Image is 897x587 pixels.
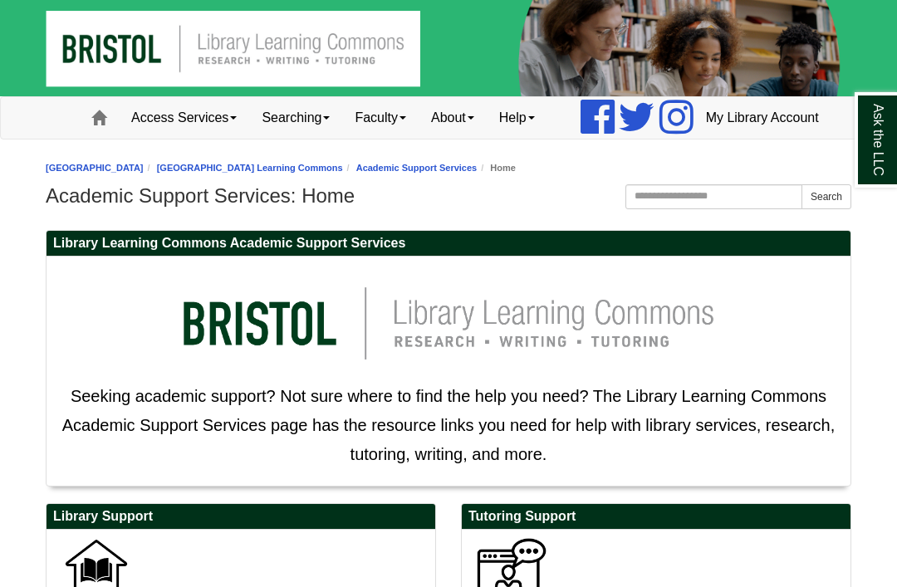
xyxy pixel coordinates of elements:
[477,160,516,176] li: Home
[801,184,851,209] button: Search
[694,97,831,139] a: My Library Account
[158,265,739,382] img: llc logo
[47,231,850,257] h2: Library Learning Commons Academic Support Services
[46,163,144,173] a: [GEOGRAPHIC_DATA]
[47,504,435,530] h2: Library Support
[249,97,342,139] a: Searching
[119,97,249,139] a: Access Services
[462,504,850,530] h2: Tutoring Support
[46,160,851,176] nav: breadcrumb
[487,97,547,139] a: Help
[356,163,478,173] a: Academic Support Services
[46,184,851,208] h1: Academic Support Services: Home
[62,387,835,463] span: Seeking academic support? Not sure where to find the help you need? The Library Learning Commons ...
[419,97,487,139] a: About
[157,163,343,173] a: [GEOGRAPHIC_DATA] Learning Commons
[342,97,419,139] a: Faculty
